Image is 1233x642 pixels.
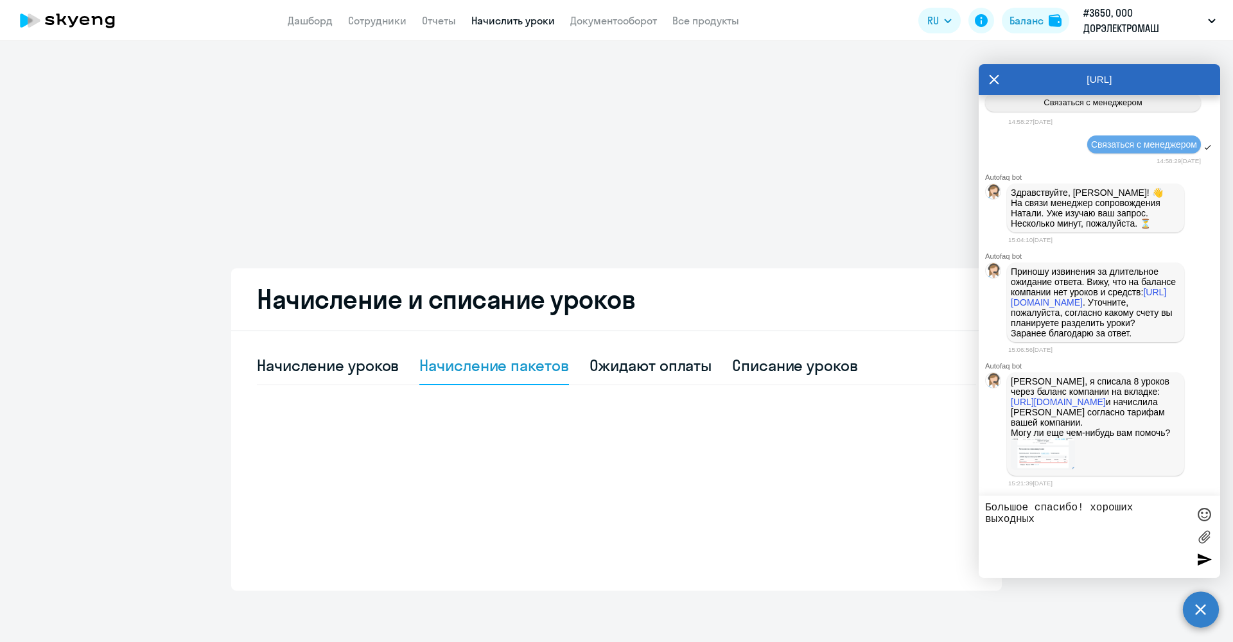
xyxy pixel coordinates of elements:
a: Документооборот [570,14,657,27]
a: [URL][DOMAIN_NAME] [1011,287,1166,308]
label: Лимит 10 файлов [1194,527,1214,546]
div: Списание уроков [732,355,858,376]
div: Баланс [1010,13,1044,28]
textarea: Большое спасибо! хороших выходных [985,502,1188,571]
button: Связаться с менеджером [985,93,1201,112]
img: bot avatar [986,184,1002,203]
time: 14:58:29[DATE] [1157,157,1201,164]
time: 15:04:10[DATE] [1008,236,1053,243]
time: 14:58:27[DATE] [1008,118,1053,125]
button: RU [918,8,961,33]
a: Начислить уроки [471,14,555,27]
div: Autofaq bot [985,173,1220,181]
a: [URL][DOMAIN_NAME] [1011,397,1106,407]
a: Все продукты [672,14,739,27]
time: 15:06:56[DATE] [1008,346,1053,353]
img: balance [1049,14,1062,27]
div: Начисление уроков [257,355,399,376]
h2: Начисление и списание уроков [257,284,976,315]
button: #3650, ООО ДОРЭЛЕКТРОМАШ [1077,5,1222,36]
img: bot avatar [986,263,1002,282]
span: Связаться с менеджером [1044,98,1142,107]
div: Начисление пакетов [419,355,568,376]
div: Ожидают оплаты [590,355,712,376]
p: Здравствуйте, [PERSON_NAME]! 👋 ﻿На связи менеджер сопровождения Натали. Уже изучаю ваш запрос. Не... [1011,187,1180,229]
img: 2025-10-03_15-12-47.png [1011,438,1075,470]
button: Балансbalance [1002,8,1069,33]
span: Связаться с менеджером [1091,139,1197,150]
a: Дашборд [288,14,333,27]
p: #3650, ООО ДОРЭЛЕКТРОМАШ [1083,5,1203,36]
a: Отчеты [422,14,456,27]
a: Сотрудники [348,14,407,27]
div: Autofaq bot [985,362,1220,370]
p: [PERSON_NAME], я списала 8 уроков через баланс компании на вкладке: и начислила [PERSON_NAME] сог... [1011,376,1180,438]
time: 15:21:39[DATE] [1008,480,1053,487]
div: Autofaq bot [985,252,1220,260]
p: Приношу извинения за длительное ожидание ответа. Вижу, что на балансе компании нет уроков и средс... [1011,266,1180,338]
span: RU [927,13,939,28]
img: bot avatar [986,373,1002,392]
